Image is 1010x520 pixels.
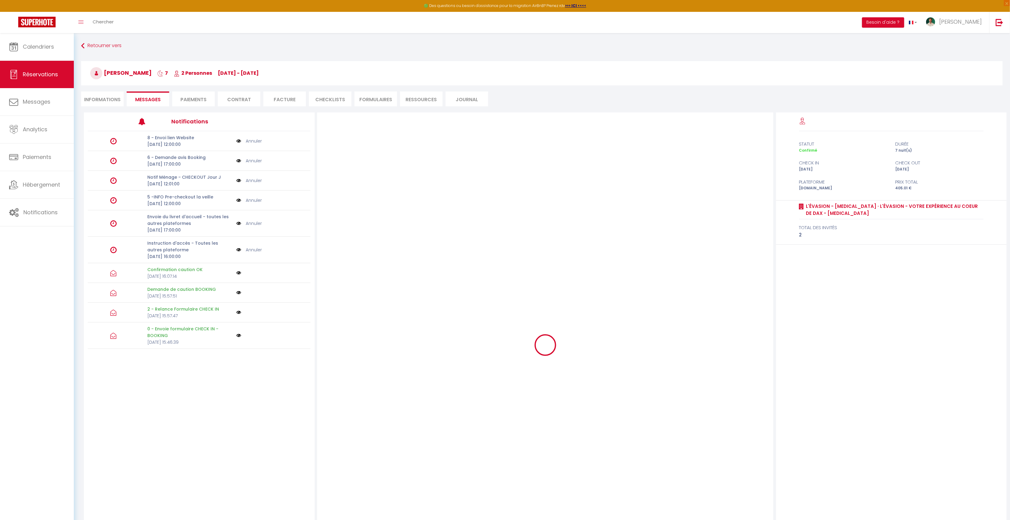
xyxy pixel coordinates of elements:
[148,253,232,260] p: [DATE] 16:00:00
[446,91,488,106] li: Journal
[148,194,232,200] p: 5 -INFO Pre-checkout la veille
[565,3,586,8] a: >>> ICI <<<<
[148,286,232,293] p: Demande de caution BOOKING
[263,91,306,106] li: Facture
[23,43,54,50] span: Calendriers
[218,70,259,77] span: [DATE] - [DATE]
[922,12,989,33] a: ... [PERSON_NAME]
[218,91,260,106] li: Contrat
[148,141,232,148] p: [DATE] 12:00:00
[148,293,232,299] p: [DATE] 15:57:51
[236,220,241,227] img: NO IMAGE
[148,161,232,167] p: [DATE] 17:00:00
[246,157,262,164] a: Annuler
[891,185,988,191] div: 405.01 €
[799,231,984,239] div: 2
[996,19,1003,26] img: logout
[18,17,56,27] img: Super Booking
[148,213,232,227] p: Envoie du livret d'accueil - toutes les autres plateformes
[236,246,241,253] img: NO IMAGE
[148,312,232,319] p: [DATE] 15:57:47
[795,159,891,167] div: check in
[148,200,232,207] p: [DATE] 12:00:00
[148,273,232,280] p: [DATE] 16:07:14
[926,17,935,26] img: ...
[23,71,58,78] span: Réservations
[795,140,891,148] div: statut
[148,266,232,273] p: Confirmation caution OK
[246,197,262,204] a: Annuler
[157,70,168,77] span: 7
[148,227,232,233] p: [DATE] 17:00:00
[174,70,212,77] span: 2 Personnes
[148,181,232,187] p: [DATE] 12:01:00
[148,154,232,161] p: 6 - Demande avis Booking
[171,115,264,128] h3: Notifications
[891,178,988,186] div: Prix total
[148,339,232,346] p: [DATE] 15:46:39
[799,148,817,153] span: Confirmé
[148,134,232,141] p: 8 - Envoi lien Website
[891,148,988,153] div: 7 nuit(s)
[309,91,351,106] li: CHECKLISTS
[354,91,397,106] li: FORMULAIRES
[148,240,232,253] p: Instruction d'accès - Toutes les autres plateforme
[23,181,60,188] span: Hébergement
[246,177,262,184] a: Annuler
[81,40,1003,51] a: Retourner vers
[236,310,241,315] img: NO IMAGE
[795,178,891,186] div: Plateforme
[236,333,241,338] img: NO IMAGE
[236,138,241,144] img: NO IMAGE
[804,203,984,217] a: L'Évasion - [MEDICAL_DATA] · L'Évasion - Votre expérience au coeur de Dax - [MEDICAL_DATA]
[795,185,891,191] div: [DOMAIN_NAME]
[172,91,215,106] li: Paiements
[236,197,241,204] img: NO IMAGE
[236,177,241,184] img: NO IMAGE
[148,325,232,339] p: 0 - Envoie formulaire CHECK IN - BOOKING
[246,138,262,144] a: Annuler
[90,69,152,77] span: [PERSON_NAME]
[799,224,984,231] div: total des invités
[23,126,47,133] span: Analytics
[891,167,988,172] div: [DATE]
[891,140,988,148] div: durée
[862,17,904,28] button: Besoin d'aide ?
[795,167,891,172] div: [DATE]
[135,96,161,103] span: Messages
[246,246,262,253] a: Annuler
[246,220,262,227] a: Annuler
[81,91,124,106] li: Informations
[88,12,118,33] a: Chercher
[23,153,51,161] span: Paiements
[939,18,982,26] span: [PERSON_NAME]
[23,208,58,216] span: Notifications
[236,290,241,295] img: NO IMAGE
[23,98,50,105] span: Messages
[93,19,114,25] span: Chercher
[400,91,443,106] li: Ressources
[148,306,232,312] p: 2 - Relance Formulaire CHECK IN
[236,157,241,164] img: NO IMAGE
[891,159,988,167] div: check out
[148,174,232,181] p: Notif Ménage - CHECKOUT Jour J
[236,270,241,275] img: NO IMAGE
